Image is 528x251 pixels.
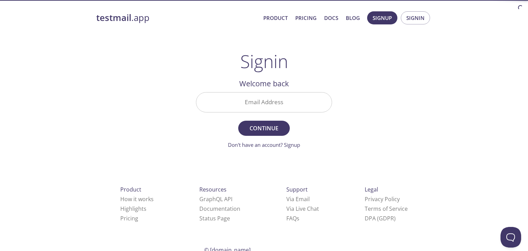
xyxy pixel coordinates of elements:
[228,141,300,148] a: Don't have an account? Signup
[96,12,258,24] a: testmail.app
[120,186,141,193] span: Product
[120,205,146,212] a: Highlights
[365,186,378,193] span: Legal
[286,186,308,193] span: Support
[240,51,288,72] h1: Signin
[401,11,430,24] button: Signin
[120,215,138,222] a: Pricing
[365,195,400,203] a: Privacy Policy
[120,195,154,203] a: How it works
[199,205,240,212] a: Documentation
[500,227,521,248] iframe: Help Scout Beacon - Open
[196,78,332,89] h2: Welcome back
[238,121,290,136] button: Continue
[286,205,319,212] a: Via Live Chat
[199,186,227,193] span: Resources
[346,13,360,22] a: Blog
[373,13,392,22] span: Signup
[246,123,282,133] span: Continue
[263,13,288,22] a: Product
[286,195,310,203] a: Via Email
[295,13,317,22] a: Pricing
[324,13,338,22] a: Docs
[199,195,232,203] a: GraphQL API
[365,215,396,222] a: DPA (GDPR)
[199,215,230,222] a: Status Page
[297,215,299,222] span: s
[406,13,425,22] span: Signin
[365,205,408,212] a: Terms of Service
[96,12,131,24] strong: testmail
[367,11,397,24] button: Signup
[286,215,299,222] a: FAQ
